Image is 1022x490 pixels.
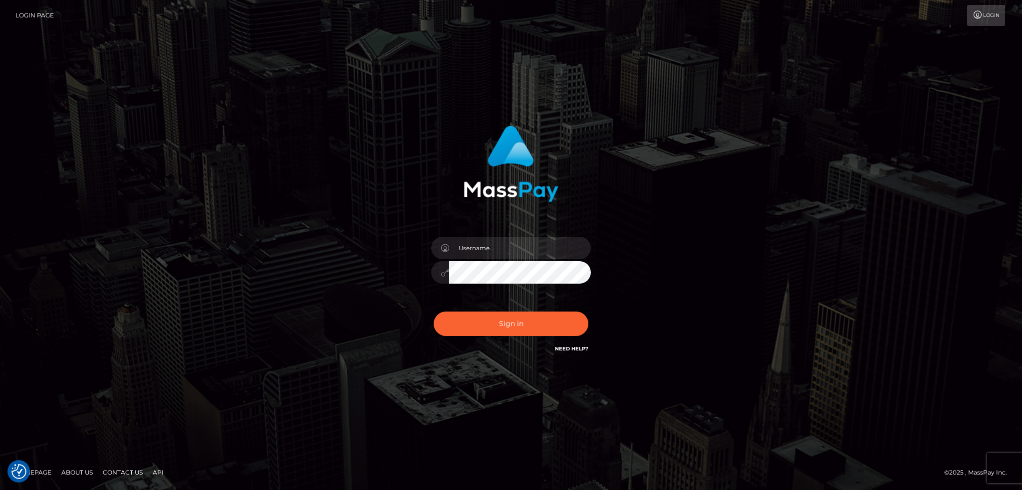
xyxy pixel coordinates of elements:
[57,465,97,480] a: About Us
[11,464,26,479] img: Revisit consent button
[449,237,591,259] input: Username...
[99,465,147,480] a: Contact Us
[11,464,26,479] button: Consent Preferences
[434,312,588,336] button: Sign in
[464,126,558,202] img: MassPay Login
[11,465,55,480] a: Homepage
[555,345,588,352] a: Need Help?
[967,5,1005,26] a: Login
[149,465,168,480] a: API
[15,5,54,26] a: Login Page
[944,467,1015,478] div: © 2025 , MassPay Inc.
